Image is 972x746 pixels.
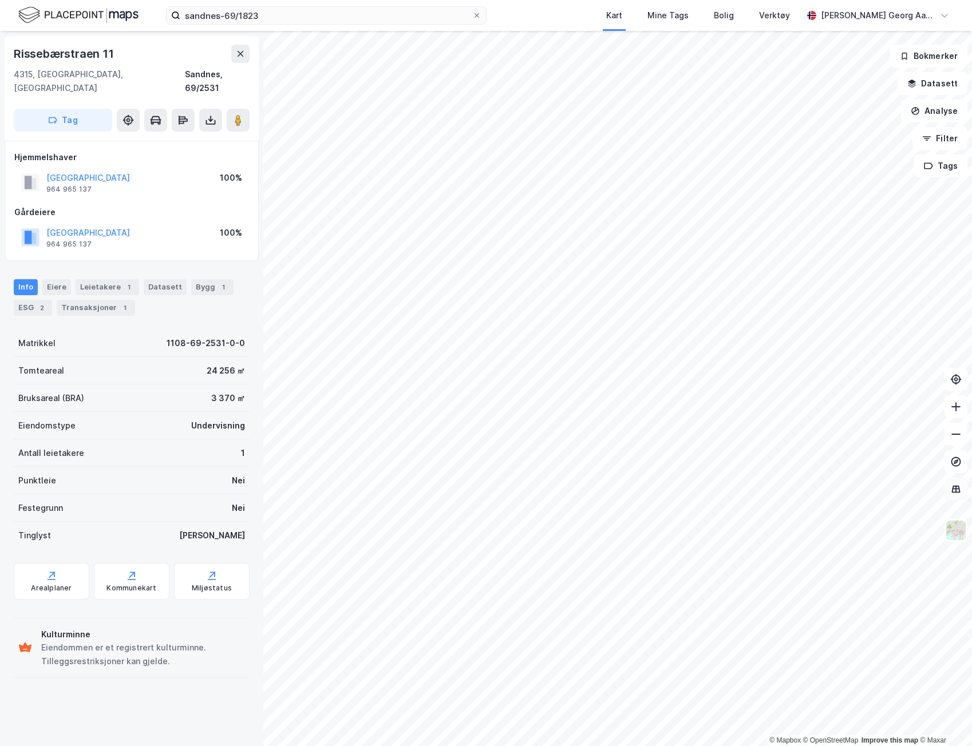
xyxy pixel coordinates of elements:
div: 964 965 137 [46,240,92,249]
div: Sandnes, 69/2531 [185,68,250,95]
div: Eiere [42,279,71,295]
div: ESG [14,300,52,316]
img: Z [945,519,967,541]
div: Nei [232,501,245,515]
div: 100% [220,226,242,240]
div: Info [14,279,38,295]
div: Gårdeiere [14,205,249,219]
div: Hjemmelshaver [14,150,249,164]
div: Bruksareal (BRA) [18,391,84,405]
div: Mine Tags [647,9,689,22]
div: [PERSON_NAME] [179,529,245,542]
div: 1 [123,281,135,293]
button: Datasett [898,72,967,95]
iframe: Chat Widget [915,691,972,746]
div: Arealplaner [31,584,72,593]
div: Bygg [191,279,234,295]
input: Søk på adresse, matrikkel, gårdeiere, leietakere eller personer [180,7,472,24]
div: 1 [218,281,229,293]
a: Improve this map [862,736,918,744]
div: Kart [606,9,622,22]
div: 964 965 137 [46,185,92,194]
button: Analyse [901,100,967,122]
div: Antall leietakere [18,446,84,460]
div: [PERSON_NAME] Georg Aass [PERSON_NAME] [821,9,935,22]
img: logo.f888ab2527a4732fd821a326f86c7f29.svg [18,5,139,25]
div: 100% [220,171,242,185]
button: Bokmerker [890,45,967,68]
div: Kontrollprogram for chat [915,691,972,746]
div: Tomteareal [18,364,64,378]
div: Rissebærstraen 11 [14,45,116,63]
div: 24 256 ㎡ [207,364,245,378]
div: Tinglyst [18,529,51,542]
a: Mapbox [769,736,801,744]
div: Miljøstatus [192,584,232,593]
div: Kommunekart [106,584,156,593]
div: 1 [119,302,131,314]
button: Tags [914,154,967,177]
div: 4315, [GEOGRAPHIC_DATA], [GEOGRAPHIC_DATA] [14,68,185,95]
div: Nei [232,474,245,487]
div: Leietakere [76,279,139,295]
div: Matrikkel [18,336,56,350]
div: Festegrunn [18,501,63,515]
a: OpenStreetMap [803,736,859,744]
div: Eiendommen er et registrert kulturminne. Tilleggsrestriksjoner kan gjelde. [41,641,245,668]
div: Kulturminne [41,628,245,641]
div: Undervisning [191,419,245,432]
div: 2 [36,302,48,314]
div: 1108-69-2531-0-0 [167,336,245,350]
div: 1 [241,446,245,460]
div: Punktleie [18,474,56,487]
button: Tag [14,109,112,132]
div: Eiendomstype [18,419,76,432]
div: Verktøy [759,9,790,22]
div: Transaksjoner [57,300,135,316]
div: Datasett [144,279,187,295]
div: 3 370 ㎡ [211,391,245,405]
div: Bolig [714,9,734,22]
button: Filter [912,127,967,150]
